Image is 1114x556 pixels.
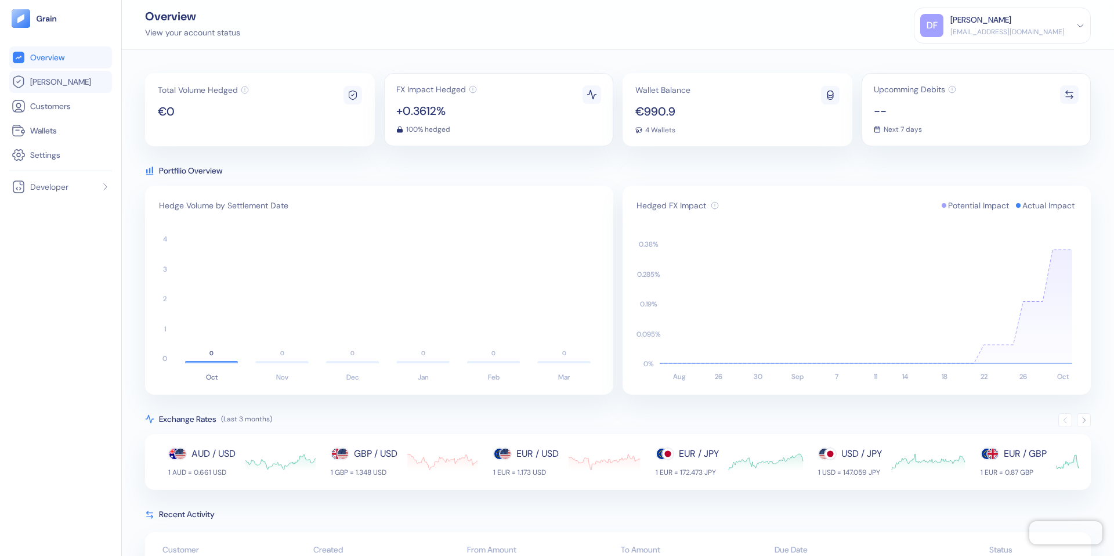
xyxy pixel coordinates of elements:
[516,447,559,461] div: EUR / USD
[280,349,284,357] text: 0
[158,106,249,117] span: €0
[30,181,68,193] span: Developer
[163,234,167,244] text: 4
[656,468,719,477] div: 1 EUR = 172.473 JPY
[562,349,566,357] text: 0
[12,50,110,64] a: Overview
[950,27,1065,37] div: [EMAIL_ADDRESS][DOMAIN_NAME]
[635,106,690,117] span: €990.9
[30,125,57,136] span: Wallets
[396,85,466,93] span: FX Impact Hedged
[158,86,238,94] span: Total Volume Hedged
[168,468,236,477] div: 1 AUD = 0.661 USD
[874,372,877,381] text: 11
[163,294,167,304] text: 2
[276,373,288,382] text: Nov
[920,14,943,37] div: DF
[488,373,500,382] text: Feb
[942,372,947,381] text: 18
[639,240,659,249] text: 0.38 %
[145,10,240,22] div: Overview
[331,468,397,477] div: 1 GBP = 1.348 USD
[163,265,167,274] text: 3
[145,27,240,39] div: View your account status
[159,413,216,425] span: Exchange Rates
[209,349,214,357] text: 0
[30,100,71,112] span: Customers
[874,85,945,93] span: Upcomming Debits
[30,52,64,63] span: Overview
[354,447,397,461] div: GBP / USD
[30,149,60,161] span: Settings
[159,200,288,211] span: Hedge Volume by Settlement Date
[643,359,654,369] text: 0 %
[902,372,908,381] text: 14
[673,372,686,381] text: Aug
[835,372,838,381] text: 7
[406,126,450,133] span: 100% hedged
[1057,372,1069,381] text: Oct
[818,468,882,477] div: 1 USD = 147.059 JPY
[350,349,355,357] text: 0
[191,447,236,461] div: AUD / USD
[1019,372,1027,381] text: 26
[12,9,30,28] img: logo-tablet-V2.svg
[30,76,91,88] span: [PERSON_NAME]
[645,127,675,133] span: 4 Wallets
[637,270,660,279] text: 0.285 %
[12,75,110,89] a: [PERSON_NAME]
[159,165,222,176] span: Portfilio Overview
[558,373,570,382] text: Mar
[884,126,922,133] span: Next 7 days
[164,324,166,334] text: 1
[12,148,110,162] a: Settings
[679,447,719,461] div: EUR / JPY
[221,414,272,424] span: (Last 3 months)
[346,373,359,382] text: Dec
[636,330,661,339] text: 0.095 %
[791,372,804,381] text: Sep
[421,349,425,357] text: 0
[206,373,218,382] text: Oct
[1004,447,1047,461] div: EUR / GBP
[12,99,110,113] a: Customers
[754,372,762,381] text: 30
[950,14,1011,26] div: [PERSON_NAME]
[928,544,1073,556] div: Status
[981,372,988,381] text: 22
[418,373,429,382] text: Jan
[36,15,57,23] img: logo
[396,105,477,117] span: +0.3612%
[159,508,215,521] span: Recent Activity
[1022,200,1075,211] span: Actual Impact
[491,349,495,357] text: 0
[640,299,657,309] text: 0.19 %
[12,124,110,138] a: Wallets
[493,468,559,477] div: 1 EUR = 1.173 USD
[948,200,1009,211] span: Potential Impact
[162,354,167,363] text: 0
[841,447,882,461] div: USD / JPY
[635,86,690,94] span: Wallet Balance
[874,105,956,117] span: --
[715,372,722,381] text: 26
[981,468,1047,477] div: 1 EUR = 0.87 GBP
[1029,521,1102,544] iframe: Chatra live chat
[636,200,706,211] span: Hedged FX Impact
